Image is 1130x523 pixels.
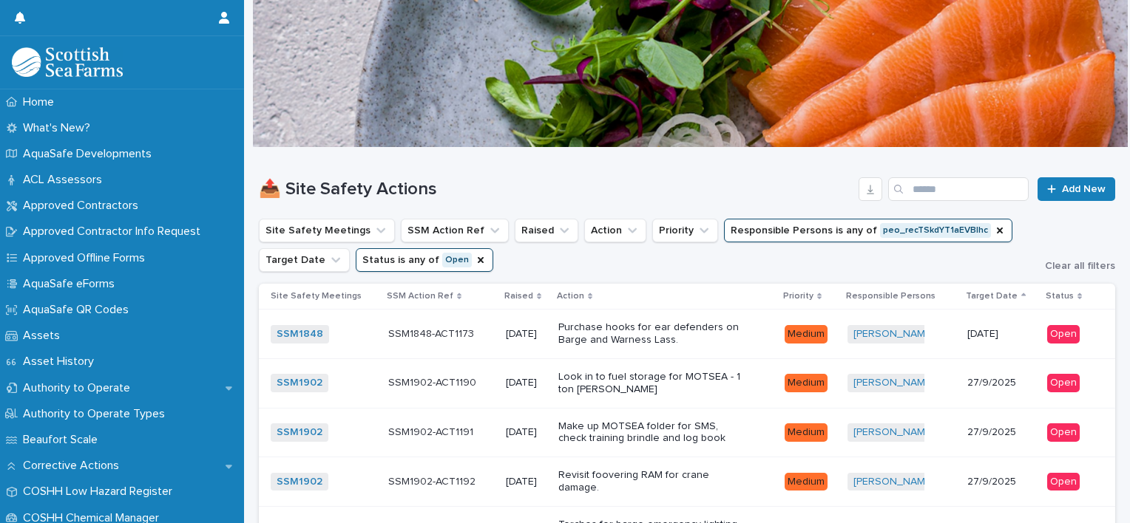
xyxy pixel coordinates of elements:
[17,173,114,187] p: ACL Assessors
[17,303,141,317] p: AquaSafe QR Codes
[17,329,72,343] p: Assets
[17,407,177,421] p: Authority to Operate Types
[967,426,1035,439] p: 27/9/2025
[1046,288,1074,304] p: Status
[388,423,476,439] p: SSM1902-ACT1191
[558,420,743,445] p: Make up MOTSEA folder for SMS, check training brindle and log book
[853,328,934,341] a: [PERSON_NAME]
[853,377,934,389] a: [PERSON_NAME]
[783,288,813,304] p: Priority
[271,288,362,304] p: Site Safety Meetings
[584,219,646,242] button: Action
[1047,325,1080,343] div: Open
[967,377,1035,389] p: 27/9/2025
[558,321,743,346] p: Purchase hooks for ear defenders on Barge and Warness Lass.
[506,328,547,341] p: [DATE]
[888,177,1029,201] input: Search
[1033,261,1115,271] button: Clear all filters
[506,476,547,488] p: [DATE]
[966,288,1018,304] p: Target Date
[17,459,131,473] p: Corrective Actions
[1047,423,1080,442] div: Open
[17,199,150,213] p: Approved Contractors
[17,251,157,265] p: Approved Offline Forms
[558,469,743,494] p: Revisit foovering RAM for crane damage.
[506,377,547,389] p: [DATE]
[17,225,212,239] p: Approved Contractor Info Request
[17,433,109,447] p: Beaufort Scale
[388,325,477,341] p: SSM1848-ACT1173
[506,426,547,439] p: [DATE]
[17,121,102,135] p: What's New?
[967,328,1035,341] p: [DATE]
[846,288,936,304] p: Responsible Persons
[277,476,322,488] a: SSM1902
[259,219,395,242] button: Site Safety Meetings
[1045,261,1115,271] span: Clear all filters
[1038,177,1115,201] a: Add New
[17,147,163,161] p: AquaSafe Developments
[259,457,1115,507] tr: SSM1902 SSM1902-ACT1192SSM1902-ACT1192 [DATE]Revisit foovering RAM for crane damage.Medium[PERSON...
[967,476,1035,488] p: 27/9/2025
[259,358,1115,408] tr: SSM1902 SSM1902-ACT1190SSM1902-ACT1190 [DATE]Look in to fuel storage for MOTSEA - 1 ton [PERSON_N...
[17,381,142,395] p: Authority to Operate
[785,473,828,491] div: Medium
[277,377,322,389] a: SSM1902
[652,219,718,242] button: Priority
[515,219,578,242] button: Raised
[277,426,322,439] a: SSM1902
[259,248,350,272] button: Target Date
[557,288,584,304] p: Action
[259,310,1115,359] tr: SSM1848 SSM1848-ACT1173SSM1848-ACT1173 [DATE]Purchase hooks for ear defenders on Barge and Warnes...
[259,179,853,200] h1: 📤 Site Safety Actions
[853,426,934,439] a: [PERSON_NAME]
[785,325,828,343] div: Medium
[1047,473,1080,491] div: Open
[1047,374,1080,392] div: Open
[785,423,828,442] div: Medium
[387,288,453,304] p: SSM Action Ref
[1062,184,1106,194] span: Add New
[17,355,106,369] p: Asset History
[356,248,493,272] button: Status
[12,47,123,77] img: bPIBxiqnSb2ggTQWdOVV
[853,476,934,488] a: [PERSON_NAME]
[388,374,479,389] p: SSM1902-ACT1190
[17,95,66,109] p: Home
[17,277,126,291] p: AquaSafe eForms
[259,408,1115,457] tr: SSM1902 SSM1902-ACT1191SSM1902-ACT1191 [DATE]Make up MOTSEA folder for SMS, check training brindl...
[724,219,1012,242] button: Responsible Persons
[17,485,184,499] p: COSHH Low Hazard Register
[277,328,323,341] a: SSM1848
[558,371,743,396] p: Look in to fuel storage for MOTSEA - 1 ton [PERSON_NAME]
[785,374,828,392] div: Medium
[401,219,509,242] button: SSM Action Ref
[388,473,478,488] p: SSM1902-ACT1192
[504,288,533,304] p: Raised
